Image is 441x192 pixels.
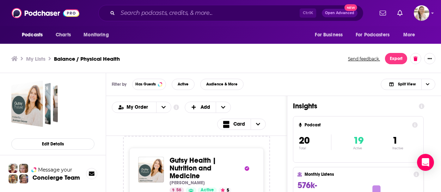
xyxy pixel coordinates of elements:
button: Choose View [381,79,435,90]
a: Show additional information [173,104,179,111]
button: Show More Button [424,53,435,64]
button: open menu [310,28,351,42]
span: 19 [353,134,363,146]
h3: Balance / Physical Health [54,55,120,62]
p: [PERSON_NAME] [170,180,205,186]
a: My Lists [26,55,45,62]
button: Edit Details [11,138,94,150]
img: Barbara Profile [19,174,28,184]
button: open menu [156,102,171,113]
a: Show notifications dropdown [377,7,389,19]
a: Balance / Physical Health [11,80,58,127]
span: Charts [56,30,71,40]
h4: Podcast [305,122,409,127]
button: open menu [398,28,424,42]
img: User Profile [414,5,429,21]
a: Gutsy Health | Nutrition and Medicine [170,157,243,180]
button: open menu [79,28,118,42]
a: Charts [51,28,75,42]
img: Sydney Profile [8,164,18,173]
span: Monitoring [84,30,109,40]
div: Search podcasts, credits, & more... [98,5,363,21]
a: Show notifications dropdown [394,7,405,19]
button: Has Guests [132,79,166,90]
h4: Monthly Listens [305,172,410,177]
h1: Insights [293,102,413,110]
button: open menu [17,28,52,42]
button: Choose View [217,119,266,130]
span: Ctrl K [300,8,316,18]
span: Card [233,122,245,127]
span: For Business [315,30,343,40]
input: Search podcasts, credits, & more... [118,7,300,19]
button: Export [385,53,407,64]
span: Split View [398,82,416,86]
img: Jules Profile [19,164,28,173]
span: Podcasts [22,30,43,40]
h2: Choose View [217,119,281,130]
span: 20 [299,134,310,146]
span: Gutsy Health | Nutrition and Medicine [170,156,216,180]
button: Send feedback. [346,56,382,62]
span: My Order [127,105,151,110]
img: Podchaser - Follow, Share and Rate Podcasts [12,6,79,20]
span: Logged in as acquavie [414,5,429,21]
p: Total [299,146,331,150]
button: + Add [185,102,231,113]
h3: Concierge Team [32,174,80,181]
button: Audience & More [200,79,244,90]
button: Show profile menu [414,5,429,21]
h3: Filter by [112,82,127,87]
button: Open AdvancedNew [322,9,357,17]
button: open menu [112,105,156,110]
span: Audience & More [206,82,238,86]
span: Open Advanced [325,11,354,15]
p: Active [353,146,363,150]
img: Jon Profile [8,174,18,184]
button: Active [172,79,195,90]
span: Has Guests [135,82,156,86]
span: More [403,30,415,40]
button: open menu [351,28,400,42]
span: Message your [38,166,72,173]
p: Inactive [392,146,403,150]
span: New [344,4,357,11]
div: Open Intercom Messenger [417,154,434,171]
span: 1 [392,134,398,146]
span: Active [178,82,189,86]
img: Gutsy Health | Nutrition and Medicine [138,157,164,182]
h2: Choose List sort [112,102,171,113]
span: Add [201,105,210,110]
span: For Podcasters [356,30,390,40]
